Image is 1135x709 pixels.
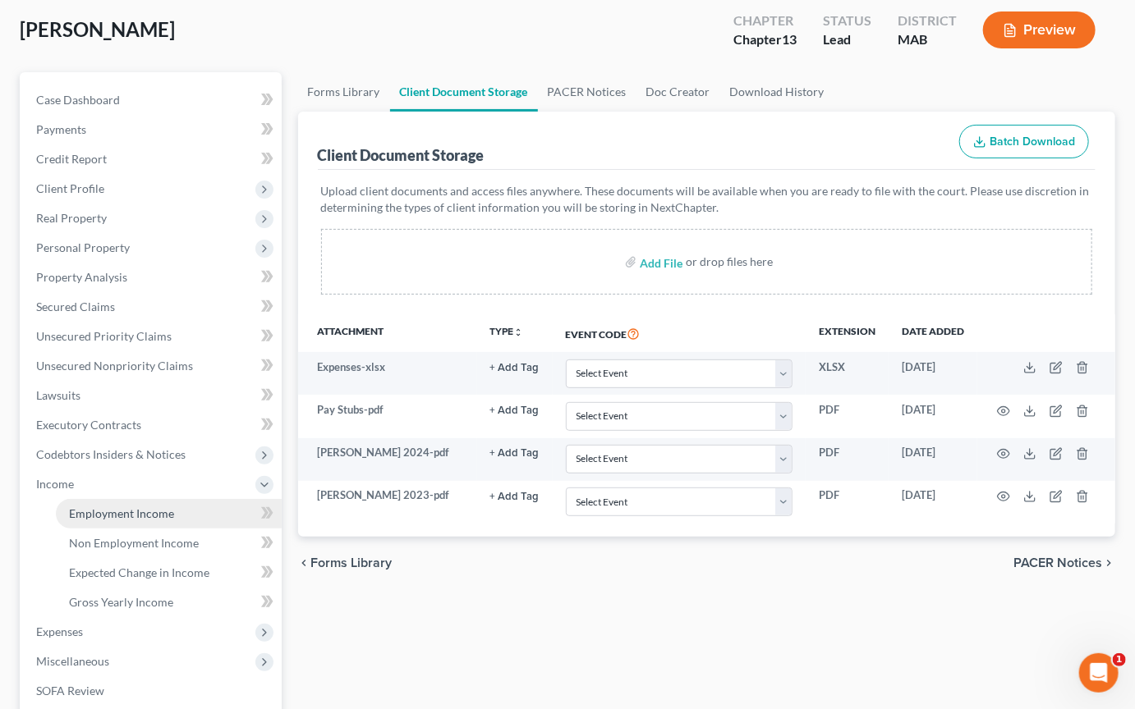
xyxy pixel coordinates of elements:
span: Unsecured Priority Claims [36,329,172,343]
a: Secured Claims [23,292,282,322]
span: Personal Property [36,240,130,254]
a: PACER Notices [538,72,636,112]
th: Date added [889,314,977,352]
span: Codebtors Insiders & Notices [36,447,186,461]
a: Unsecured Nonpriority Claims [23,351,282,381]
iframe: Intercom live chat [1079,653,1119,693]
button: Preview [983,11,1096,48]
a: Property Analysis [23,263,282,292]
span: Forms Library [311,556,393,569]
span: Lawsuits [36,388,80,402]
button: Batch Download [959,125,1089,159]
div: Chapter [733,30,797,49]
td: [DATE] [889,395,977,437]
div: MAB [898,30,957,49]
a: + Add Tag [490,445,540,460]
div: Status [823,11,871,30]
a: + Add Tag [490,487,540,503]
a: Case Dashboard [23,85,282,115]
span: Case Dashboard [36,93,120,107]
span: Executory Contracts [36,418,141,432]
div: District [898,11,957,30]
span: Income [36,477,74,491]
a: Executory Contracts [23,410,282,440]
div: or drop files here [686,254,773,270]
a: Doc Creator [636,72,720,112]
button: PACER Notices chevron_right [1013,556,1115,569]
span: Payments [36,122,86,136]
span: Employment Income [69,506,174,520]
span: Real Property [36,211,107,225]
a: SOFA Review [23,676,282,706]
a: Non Employment Income [56,528,282,558]
td: Expenses-xlsx [298,352,477,395]
button: TYPEunfold_more [490,327,524,337]
div: Chapter [733,11,797,30]
i: chevron_left [298,556,311,569]
a: Payments [23,115,282,144]
span: [PERSON_NAME] [20,17,175,41]
td: [PERSON_NAME] 2023-pdf [298,481,477,524]
div: Client Document Storage [318,145,485,165]
a: Expected Change in Income [56,558,282,588]
a: Employment Income [56,499,282,528]
span: Gross Yearly Income [69,595,173,609]
a: Unsecured Priority Claims [23,322,282,351]
th: Event Code [553,314,806,352]
button: + Add Tag [490,448,540,459]
td: PDF [806,481,889,524]
td: Pay Stubs-pdf [298,395,477,437]
i: chevron_right [1102,556,1115,569]
th: Attachment [298,314,477,352]
span: Secured Claims [36,300,115,313]
a: Download History [720,72,834,112]
td: PDF [806,438,889,481]
td: XLSX [806,352,889,395]
span: Miscellaneous [36,654,109,668]
a: Forms Library [298,72,390,112]
a: Gross Yearly Income [56,588,282,617]
span: Batch Download [990,135,1075,149]
th: Extension [806,314,889,352]
button: chevron_left Forms Library [298,556,393,569]
span: Property Analysis [36,270,127,284]
i: unfold_more [514,327,524,337]
a: Credit Report [23,144,282,174]
p: Upload client documents and access files anywhere. These documents will be available when you are... [321,183,1093,216]
td: [DATE] [889,352,977,395]
a: Lawsuits [23,381,282,410]
span: 1 [1113,653,1126,666]
a: Client Document Storage [390,72,538,112]
span: Unsecured Nonpriority Claims [36,359,193,373]
button: + Add Tag [490,363,540,373]
span: PACER Notices [1013,556,1102,569]
td: [PERSON_NAME] 2024-pdf [298,438,477,481]
a: + Add Tag [490,402,540,418]
span: Expenses [36,624,83,638]
span: Client Profile [36,181,104,195]
a: + Add Tag [490,359,540,375]
span: SOFA Review [36,684,104,698]
span: Non Employment Income [69,536,199,550]
button: + Add Tag [490,405,540,416]
span: 13 [782,31,797,47]
span: Credit Report [36,152,107,166]
td: PDF [806,395,889,437]
td: [DATE] [889,438,977,481]
div: Lead [823,30,871,49]
td: [DATE] [889,481,977,524]
button: + Add Tag [490,492,540,502]
span: Expected Change in Income [69,565,209,579]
